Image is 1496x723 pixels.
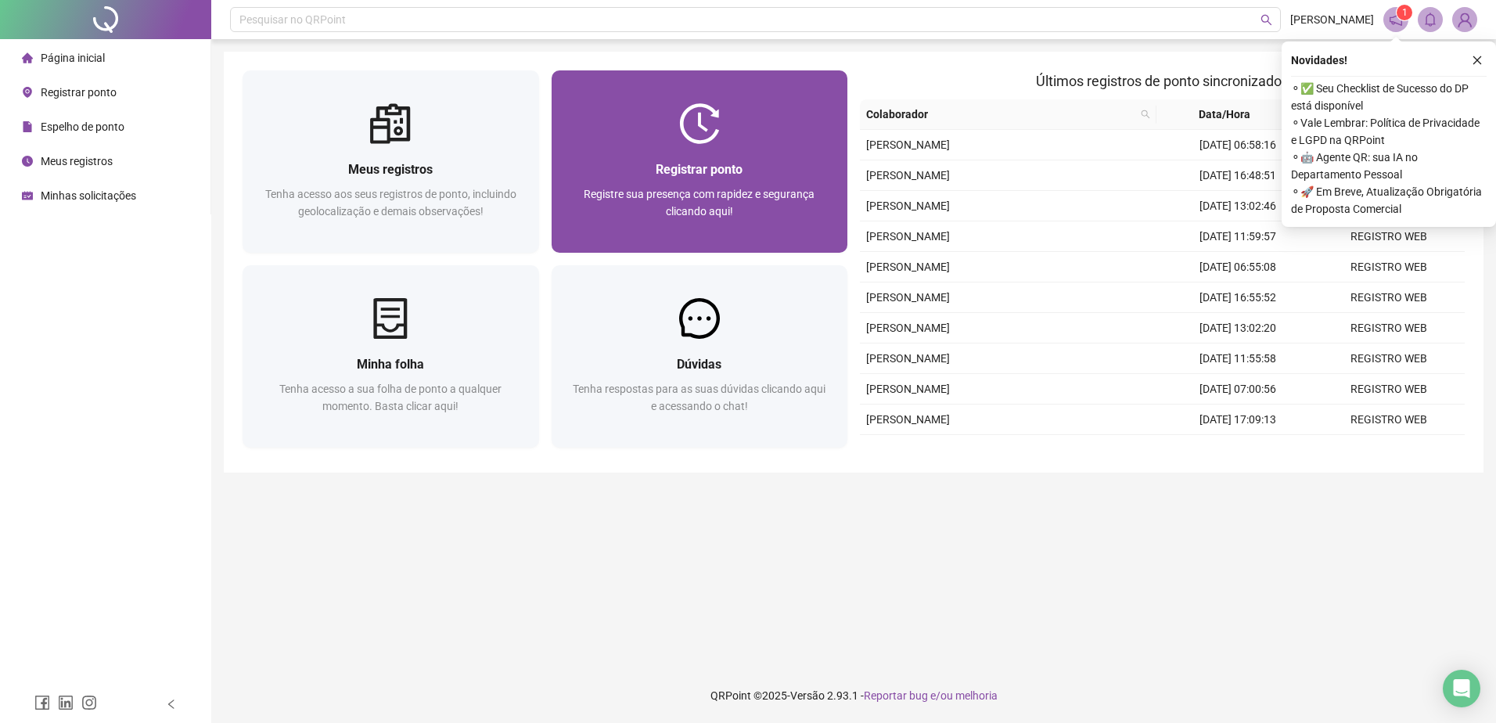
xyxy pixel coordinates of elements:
[22,52,33,63] span: home
[348,162,433,177] span: Meus registros
[1389,13,1403,27] span: notification
[573,383,825,412] span: Tenha respostas para as suas dúvidas clicando aqui e acessando o chat!
[1291,149,1487,183] span: ⚬ 🤖 Agente QR: sua IA no Departamento Pessoal
[22,87,33,98] span: environment
[41,86,117,99] span: Registrar ponto
[1423,13,1437,27] span: bell
[22,121,33,132] span: file
[41,189,136,202] span: Minhas solicitações
[1163,374,1314,405] td: [DATE] 07:00:56
[1163,405,1314,435] td: [DATE] 17:09:13
[552,70,848,253] a: Registrar pontoRegistre sua presença com rapidez e segurança clicando aqui!
[279,383,502,412] span: Tenha acesso a sua folha de ponto a qualquer momento. Basta clicar aqui!
[1291,183,1487,218] span: ⚬ 🚀 Em Breve, Atualização Obrigatória de Proposta Comercial
[584,188,815,218] span: Registre sua presença com rapidez e segurança clicando aqui!
[166,699,177,710] span: left
[1291,80,1487,114] span: ⚬ ✅ Seu Checklist de Sucesso do DP está disponível
[1314,282,1465,313] td: REGISTRO WEB
[1314,252,1465,282] td: REGISTRO WEB
[265,188,516,218] span: Tenha acesso aos seus registros de ponto, incluindo geolocalização e demais observações!
[866,138,950,151] span: [PERSON_NAME]
[243,265,539,448] a: Minha folhaTenha acesso a sua folha de ponto a qualquer momento. Basta clicar aqui!
[1163,221,1314,252] td: [DATE] 11:59:57
[1291,114,1487,149] span: ⚬ Vale Lembrar: Política de Privacidade e LGPD na QRPoint
[1397,5,1412,20] sup: 1
[41,120,124,133] span: Espelho de ponto
[58,695,74,710] span: linkedin
[1314,374,1465,405] td: REGISTRO WEB
[1314,435,1465,466] td: REGISTRO WEB
[866,352,950,365] span: [PERSON_NAME]
[41,155,113,167] span: Meus registros
[1138,103,1153,126] span: search
[1141,110,1150,119] span: search
[866,291,950,304] span: [PERSON_NAME]
[211,668,1496,723] footer: QRPoint © 2025 - 2.93.1 -
[1402,7,1408,18] span: 1
[1036,73,1289,89] span: Últimos registros de ponto sincronizados
[1314,344,1465,374] td: REGISTRO WEB
[866,261,950,273] span: [PERSON_NAME]
[864,689,998,702] span: Reportar bug e/ou melhoria
[1163,344,1314,374] td: [DATE] 11:55:58
[1163,282,1314,313] td: [DATE] 16:55:52
[1163,160,1314,191] td: [DATE] 16:48:51
[1163,252,1314,282] td: [DATE] 06:55:08
[1314,405,1465,435] td: REGISTRO WEB
[1163,191,1314,221] td: [DATE] 13:02:46
[1163,106,1286,123] span: Data/Hora
[22,190,33,201] span: schedule
[1163,130,1314,160] td: [DATE] 06:58:16
[1453,8,1476,31] img: 83936
[866,322,950,334] span: [PERSON_NAME]
[22,156,33,167] span: clock-circle
[1163,313,1314,344] td: [DATE] 13:02:20
[866,230,950,243] span: [PERSON_NAME]
[656,162,743,177] span: Registrar ponto
[866,383,950,395] span: [PERSON_NAME]
[1290,11,1374,28] span: [PERSON_NAME]
[677,357,721,372] span: Dúvidas
[790,689,825,702] span: Versão
[34,695,50,710] span: facebook
[1163,435,1314,466] td: [DATE] 12:48:09
[866,413,950,426] span: [PERSON_NAME]
[866,106,1135,123] span: Colaborador
[866,200,950,212] span: [PERSON_NAME]
[41,52,105,64] span: Página inicial
[357,357,424,372] span: Minha folha
[1291,52,1347,69] span: Novidades !
[552,265,848,448] a: DúvidasTenha respostas para as suas dúvidas clicando aqui e acessando o chat!
[1156,99,1305,130] th: Data/Hora
[1314,221,1465,252] td: REGISTRO WEB
[1443,670,1480,707] div: Open Intercom Messenger
[866,169,950,182] span: [PERSON_NAME]
[1314,313,1465,344] td: REGISTRO WEB
[243,70,539,253] a: Meus registrosTenha acesso aos seus registros de ponto, incluindo geolocalização e demais observa...
[81,695,97,710] span: instagram
[1260,14,1272,26] span: search
[1472,55,1483,66] span: close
